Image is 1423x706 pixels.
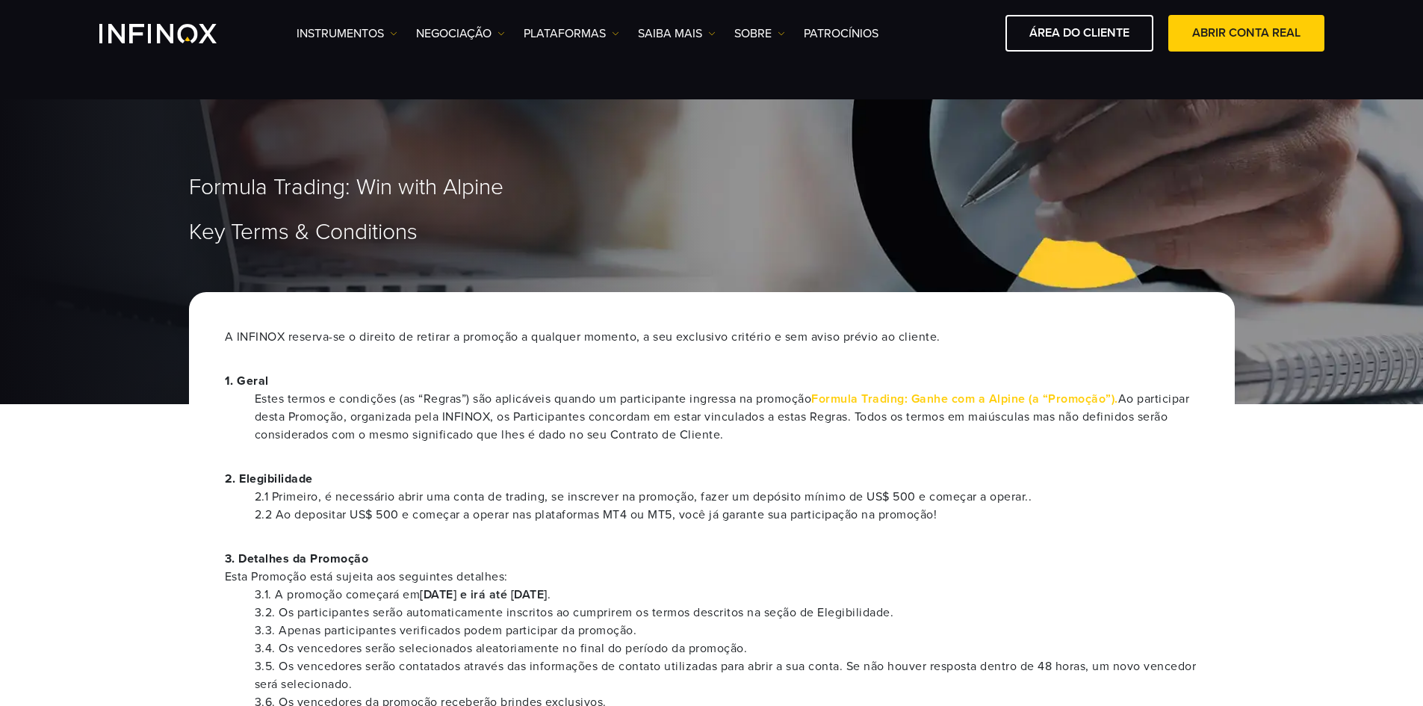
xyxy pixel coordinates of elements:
[255,506,1199,524] li: 2.2 Ao depositar US$ 500 e começar a operar nas plataformas MT4 ou MT5, você já garante sua parti...
[811,391,1118,406] a: Formula Trading: Ganhe com a Alpine (a “Promoção”).
[1005,15,1153,52] a: ÁREA DO CLIENTE
[255,586,1199,604] li: 3.1. A promoção começará em .
[420,587,548,602] strong: [DATE] e irá até [DATE]
[225,568,1199,586] span: Esta Promoção está sujeita aos seguintes detalhes:
[734,25,785,43] a: SOBRE
[416,25,505,43] a: NEGOCIAÇÃO
[1168,15,1324,52] a: ABRIR CONTA REAL
[189,220,1235,244] h1: Key Terms & Conditions
[99,24,252,43] a: INFINOX Logo
[297,25,397,43] a: Instrumentos
[255,604,1199,622] li: 3.2. Os participantes serão automaticamente inscritos ao cumprirem os termos descritos na seção d...
[255,390,1199,444] li: Estes termos e condições (as “Regras”) são aplicáveis quando um participante ingressa na promoção...
[255,657,1199,693] li: 3.5. Os vencedores serão contatados através das informações de contato utilizadas para abrir a su...
[255,488,1199,506] li: 2.1 Primeiro, é necessário abrir uma conta de trading, se inscrever na promoção, fazer um depósit...
[189,174,503,202] span: Formula Trading: Win with Alpine
[524,25,619,43] a: PLATAFORMAS
[638,25,716,43] a: Saiba mais
[225,372,1199,390] p: 1. Geral
[225,550,1199,586] p: 3. Detalhes da Promoção
[225,328,1199,346] ul: A INFINOX reserva-se o direito de retirar a promoção a qualquer momento, a seu exclusivo critério...
[255,640,1199,657] li: 3.4. Os vencedores serão selecionados aleatoriamente no final do período da promoção.
[804,25,878,43] a: Patrocínios
[255,622,1199,640] li: 3.3. Apenas participantes verificados podem participar da promoção.
[225,470,1199,488] p: 2. Elegibilidade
